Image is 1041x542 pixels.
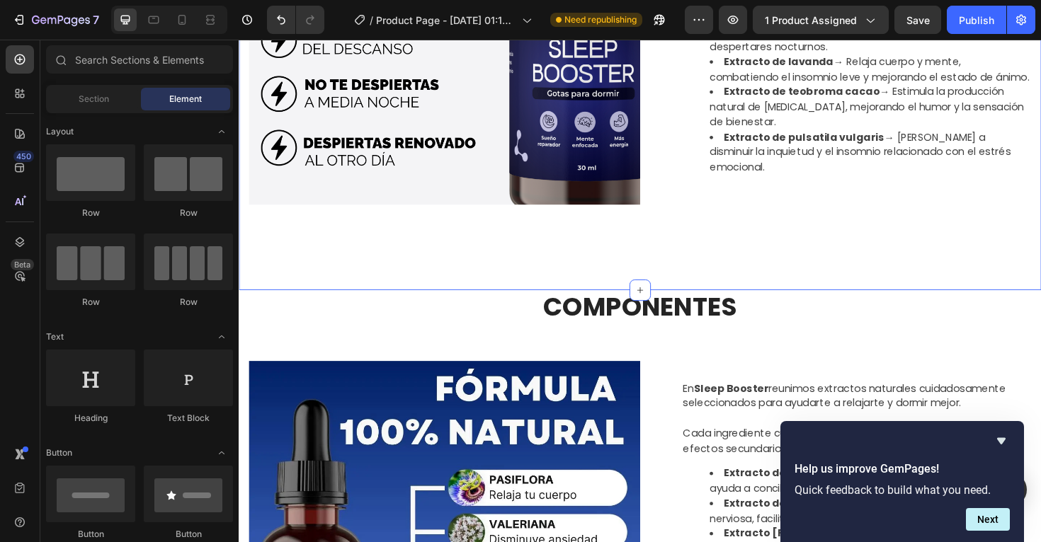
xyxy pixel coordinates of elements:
[906,14,930,26] span: Save
[144,207,233,219] div: Row
[564,13,637,26] span: Need republishing
[46,446,72,459] span: Button
[499,47,838,96] li: → Estimula la producción natural de [MEDICAL_DATA], mejorando el humor y la sensación de bienestar.
[46,330,64,343] span: Text
[11,265,839,301] h2: COMPONENTES
[499,96,838,144] li: → [PERSON_NAME] a disminuir la inquietud y el insomnio relacionado con el estrés emocional.
[513,451,635,466] strong: Extracto de pasiflora
[513,515,659,530] strong: Extracto [PERSON_NAME]
[210,325,233,348] span: Toggle open
[499,483,838,515] li: → Disminuye la ansiedad y la tensión nerviosa, facilitando un descanso reparador.
[795,461,1010,478] h2: Help us improve GemPages!
[513,47,678,62] strong: Extracto de teobroma cacao
[46,125,74,138] span: Layout
[376,13,516,28] span: Product Page - [DATE] 01:18:02
[753,6,889,34] button: 1 product assigned
[6,6,106,34] button: 7
[947,6,1006,34] button: Publish
[499,16,838,47] li: → Relaja cuerpo y mente, combatiendo el insomnio leve y mejorando el estado de ánimo.
[470,362,838,393] p: En reunimos extractos naturales cuidadosamente seleccionados para ayudarte a relajarte y dormir m...
[894,6,941,34] button: Save
[46,207,135,219] div: Row
[966,508,1010,531] button: Next question
[46,528,135,541] div: Button
[46,296,135,309] div: Row
[795,432,1010,531] div: Help us improve GemPages!
[79,93,109,105] span: Section
[370,13,373,28] span: /
[513,16,630,30] strong: Extracto de lavanda
[46,412,135,425] div: Heading
[46,45,233,74] input: Search Sections & Elements
[765,13,857,28] span: 1 product assigned
[169,93,202,105] span: Element
[11,259,34,270] div: Beta
[210,120,233,143] span: Toggle open
[993,432,1010,449] button: Hide survey
[144,412,233,425] div: Text Block
[210,442,233,464] span: Toggle open
[795,483,1010,497] p: Quick feedback to build what you need.
[470,393,838,442] p: Cada ingrediente cumple un rol clave, sin químicos agresivos ni efectos secundarios:
[482,362,561,376] strong: Sleep Booster
[959,13,994,28] div: Publish
[239,40,1041,542] iframe: Design area
[267,6,324,34] div: Undo/Redo
[13,151,34,162] div: 450
[499,451,838,483] li: → Favorece la relajación profunda y ayuda a conciliar el sueño de forma natural.
[93,11,99,28] p: 7
[513,483,637,498] strong: Extracto de valeriana
[144,296,233,309] div: Row
[144,528,233,541] div: Button
[513,96,683,110] strong: Extracto de pulsatila vulgaris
